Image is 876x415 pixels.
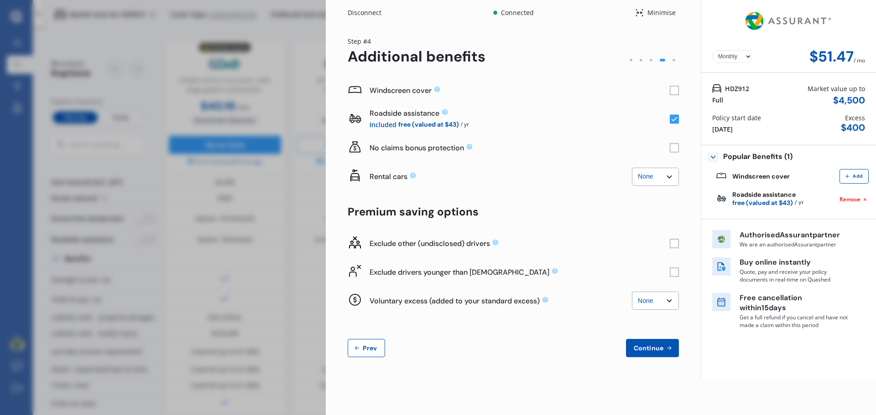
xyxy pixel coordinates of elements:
[809,48,854,65] div: $51.47
[712,257,730,276] img: buy online icon
[370,108,670,118] div: Roadside assistance
[854,48,865,65] div: / mo
[740,268,849,283] p: Quote, pay and receive your policy documents in real-time on Quashed
[644,8,679,17] div: Minimise
[723,153,793,162] span: Popular Benefits (1)
[740,313,849,329] p: Get a full refund if you cancel and have not made a claim within this period
[370,119,396,130] span: Included
[851,174,865,179] span: Add
[370,86,670,95] div: Windscreen cover
[743,4,834,38] img: Assurant.png
[370,267,670,277] div: Exclude drivers younger than [DEMOGRAPHIC_DATA]
[348,36,485,46] div: Step # 4
[632,344,665,352] span: Continue
[732,191,803,208] div: Roadside assistance
[370,143,670,153] div: No claims bonus protection
[712,113,761,123] div: Policy start date
[370,172,632,181] div: Rental cars
[712,230,730,248] img: insurer icon
[361,344,379,352] span: Prev
[626,339,679,357] button: Continue
[833,95,865,106] div: $ 4,500
[461,119,469,130] span: / yr
[348,48,485,65] div: Additional benefits
[370,296,632,306] div: Voluntary excess (added to your standard excess)
[841,123,865,133] div: $ 400
[712,124,733,134] div: [DATE]
[725,84,749,93] span: HDZ912
[795,198,803,208] span: / yr
[740,230,849,241] p: Authorised Assurant partner
[740,241,849,248] p: We are an authorised Assurant partner
[348,205,679,218] div: Premium saving options
[839,195,860,204] span: Remove
[398,119,459,130] span: free (valued at $43)
[348,339,385,357] button: Prev
[808,84,865,93] div: Market value up to
[740,293,849,314] p: Free cancellation within 15 days
[740,257,849,268] p: Buy online instantly
[370,239,670,248] div: Exclude other (undisclosed) drivers
[845,113,865,123] div: Excess
[499,8,535,17] div: Connected
[712,95,723,105] div: Full
[732,173,790,180] div: Windscreen cover
[712,293,730,311] img: free cancel icon
[732,198,793,208] span: free (valued at $43)
[348,8,391,17] div: Disconnect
